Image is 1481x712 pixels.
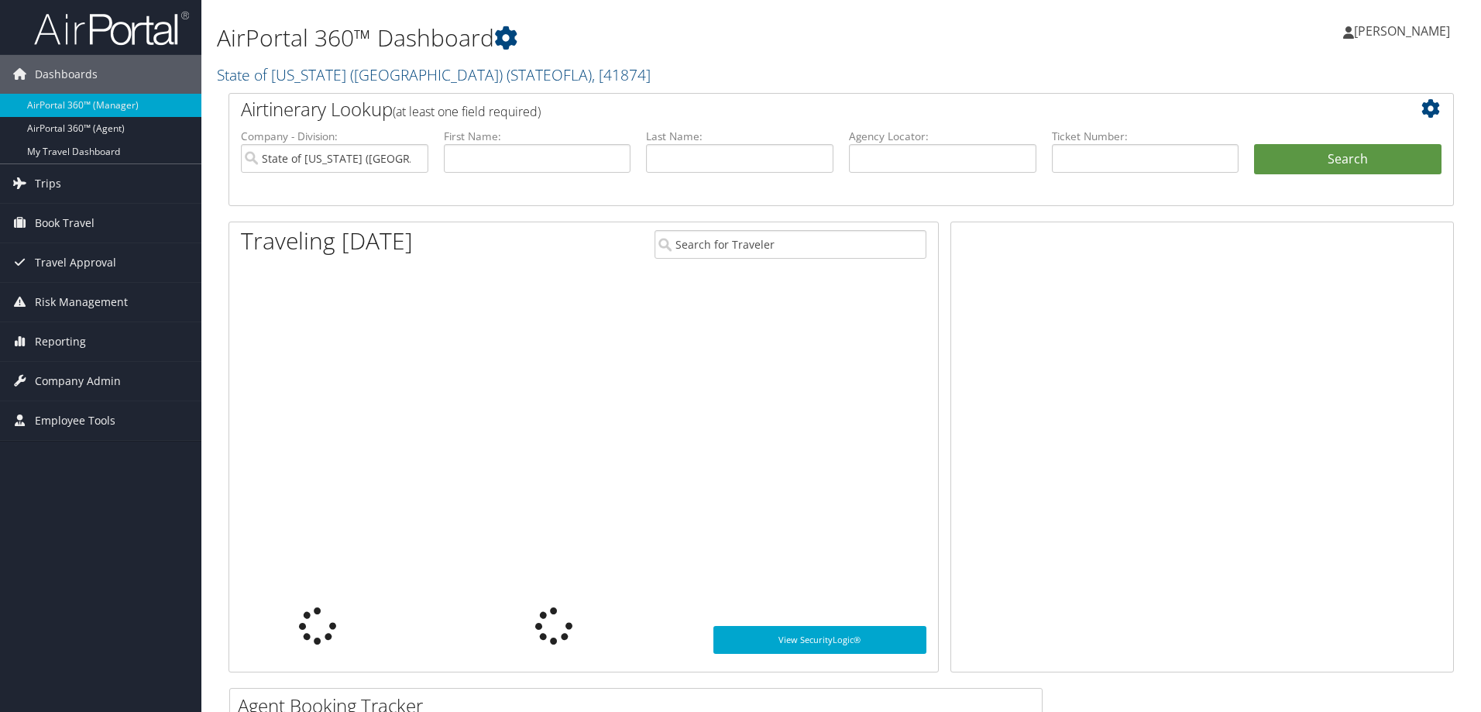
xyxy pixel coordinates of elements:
[35,204,94,242] span: Book Travel
[444,129,631,144] label: First Name:
[241,129,428,144] label: Company - Division:
[241,96,1339,122] h2: Airtinerary Lookup
[655,230,926,259] input: Search for Traveler
[217,22,1050,54] h1: AirPortal 360™ Dashboard
[241,225,413,257] h1: Traveling [DATE]
[592,64,651,85] span: , [ 41874 ]
[35,243,116,282] span: Travel Approval
[393,103,541,120] span: (at least one field required)
[35,362,121,401] span: Company Admin
[35,322,86,361] span: Reporting
[713,626,926,654] a: View SecurityLogic®
[35,164,61,203] span: Trips
[646,129,833,144] label: Last Name:
[849,129,1036,144] label: Agency Locator:
[217,64,651,85] a: State of [US_STATE] ([GEOGRAPHIC_DATA])
[1254,144,1441,175] button: Search
[1354,22,1450,40] span: [PERSON_NAME]
[35,283,128,322] span: Risk Management
[35,55,98,94] span: Dashboards
[507,64,592,85] span: ( STATEOFLA )
[34,10,189,46] img: airportal-logo.png
[1052,129,1239,144] label: Ticket Number:
[1343,8,1466,54] a: [PERSON_NAME]
[35,401,115,440] span: Employee Tools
